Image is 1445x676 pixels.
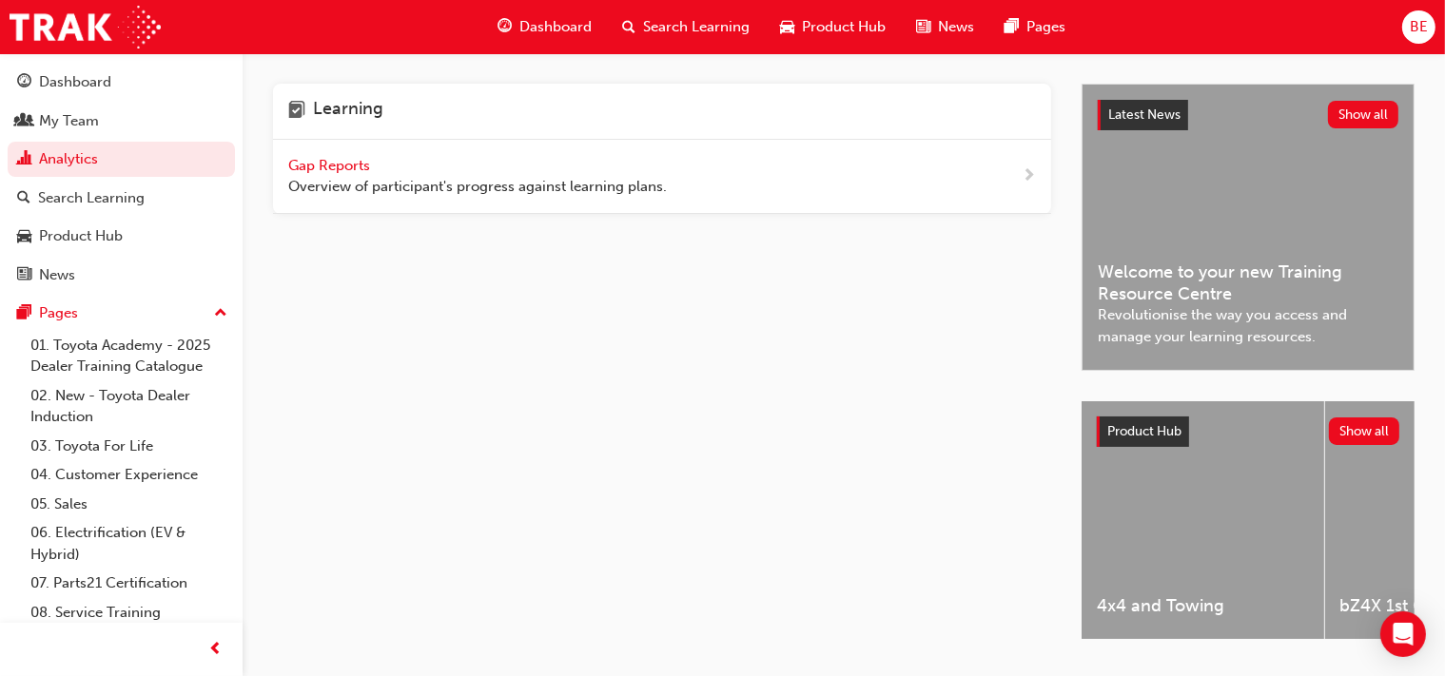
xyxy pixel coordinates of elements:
a: Product HubShow all [1097,416,1399,447]
span: car-icon [17,228,31,245]
button: Pages [8,296,235,331]
span: chart-icon [17,151,31,168]
h4: Learning [313,99,383,124]
span: search-icon [622,15,635,39]
div: Open Intercom Messenger [1380,611,1426,657]
span: Revolutionise the way you access and manage your learning resources. [1098,304,1398,347]
span: Gap Reports [288,157,374,174]
a: Gap Reports Overview of participant's progress against learning plans.next-icon [273,140,1051,214]
button: Show all [1329,417,1400,445]
a: search-iconSearch Learning [607,8,765,47]
span: Latest News [1108,106,1181,123]
a: Product Hub [8,219,235,254]
span: Welcome to your new Training Resource Centre [1098,261,1398,304]
div: News [39,264,75,286]
span: prev-icon [209,638,224,662]
a: 07. Parts21 Certification [23,569,235,598]
a: car-iconProduct Hub [765,8,901,47]
a: 02. New - Toyota Dealer Induction [23,381,235,432]
a: 04. Customer Experience [23,460,235,490]
span: car-icon [780,15,794,39]
a: Latest NewsShow allWelcome to your new Training Resource CentreRevolutionise the way you access a... [1082,84,1415,371]
div: Dashboard [39,71,111,93]
img: Trak [10,6,161,48]
a: 08. Service Training [23,598,235,628]
span: Product Hub [1107,423,1181,439]
a: 05. Sales [23,490,235,519]
a: Dashboard [8,65,235,100]
span: news-icon [17,267,31,284]
span: News [938,16,974,38]
a: Search Learning [8,181,235,216]
span: guage-icon [17,74,31,91]
a: 06. Electrification (EV & Hybrid) [23,518,235,569]
button: Show all [1328,101,1399,128]
div: My Team [39,110,99,132]
a: 03. Toyota For Life [23,432,235,461]
span: next-icon [1022,164,1036,188]
span: pages-icon [1005,15,1019,39]
span: guage-icon [498,15,512,39]
span: Pages [1026,16,1065,38]
span: search-icon [17,190,30,207]
div: Product Hub [39,225,123,247]
div: Search Learning [38,187,145,209]
span: Search Learning [643,16,750,38]
a: My Team [8,104,235,139]
span: Product Hub [802,16,886,38]
a: news-iconNews [901,8,989,47]
a: Latest NewsShow all [1098,100,1398,130]
a: pages-iconPages [989,8,1081,47]
span: pages-icon [17,305,31,322]
span: news-icon [916,15,930,39]
span: Dashboard [519,16,592,38]
a: 01. Toyota Academy - 2025 Dealer Training Catalogue [23,331,235,381]
span: BE [1410,16,1428,38]
button: DashboardMy TeamAnalyticsSearch LearningProduct HubNews [8,61,235,296]
div: Pages [39,302,78,324]
span: 4x4 and Towing [1097,595,1309,617]
a: News [8,258,235,293]
span: Overview of participant's progress against learning plans. [288,176,667,198]
a: Analytics [8,142,235,177]
button: BE [1402,10,1435,44]
a: guage-iconDashboard [482,8,607,47]
a: 4x4 and Towing [1082,401,1324,639]
span: up-icon [214,301,227,326]
span: people-icon [17,113,31,130]
span: learning-icon [288,99,305,124]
